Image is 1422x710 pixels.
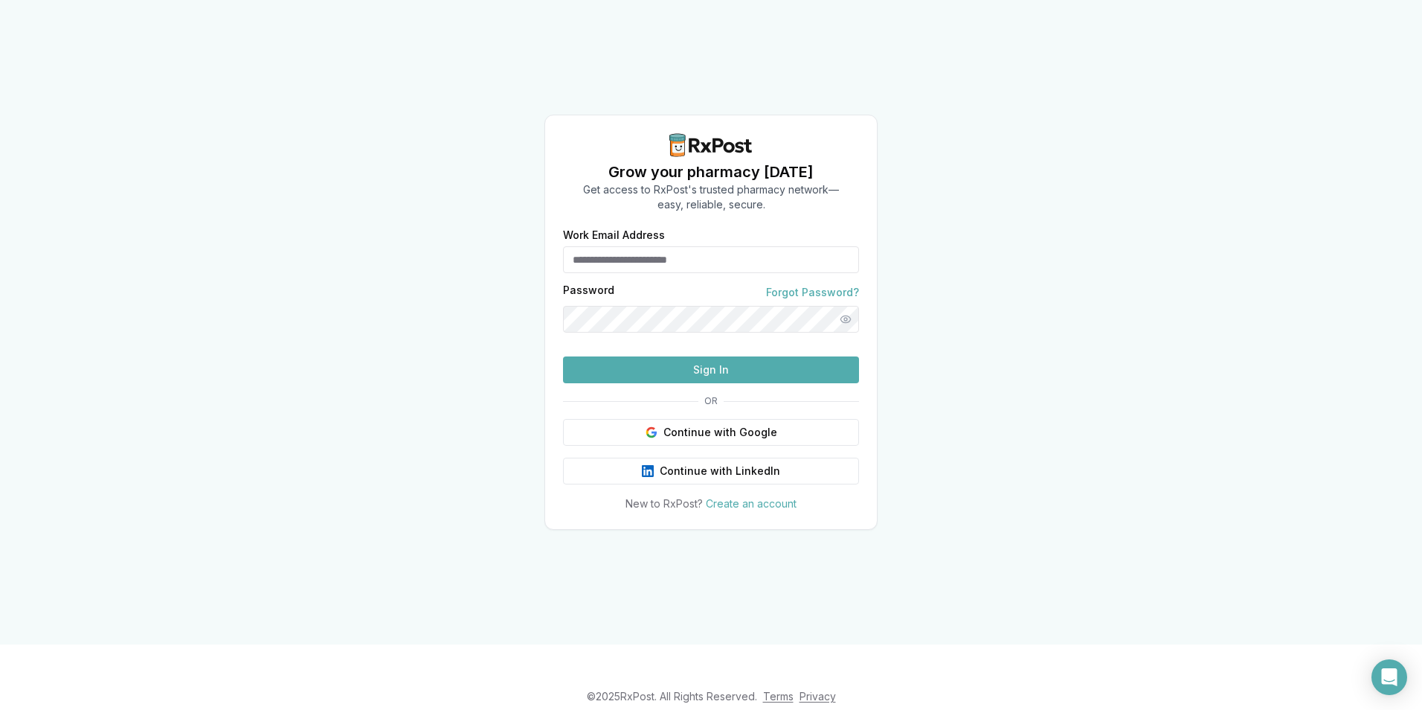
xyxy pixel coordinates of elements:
span: OR [698,395,724,407]
p: Get access to RxPost's trusted pharmacy network— easy, reliable, secure. [583,182,839,212]
label: Work Email Address [563,230,859,240]
img: Google [646,426,657,438]
a: Create an account [706,497,797,510]
a: Terms [763,690,794,703]
div: Open Intercom Messenger [1371,659,1407,695]
button: Show password [832,306,859,333]
button: Sign In [563,356,859,383]
label: Password [563,285,614,300]
a: Privacy [800,690,836,703]
h1: Grow your pharmacy [DATE] [583,161,839,182]
a: Forgot Password? [766,285,859,300]
button: Continue with Google [563,419,859,446]
span: New to RxPost? [625,497,703,510]
button: Continue with LinkedIn [563,458,859,484]
img: RxPost Logo [663,133,759,157]
img: LinkedIn [642,465,654,477]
